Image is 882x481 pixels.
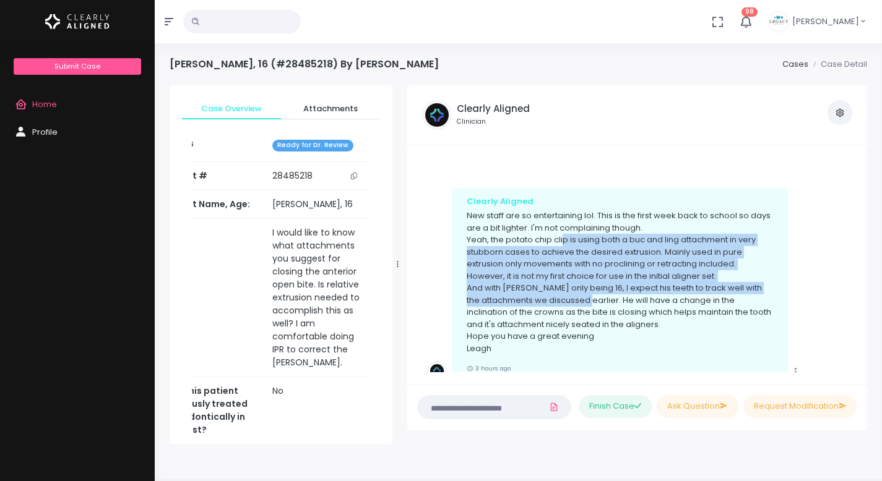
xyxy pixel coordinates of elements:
[192,103,271,115] span: Case Overview
[808,58,867,70] li: Case Detail
[579,395,652,418] button: Finish Case
[155,377,265,445] th: Was this patient previously treated orthodontically in the past?
[291,103,370,115] span: Attachments
[155,190,265,219] th: Patient Name, Age:
[265,219,370,377] td: I would like to know what attachments you suggest for closing the anterior open bite. Is relative...
[467,210,773,354] p: New staff are so entertaining lol. This is the first week back to school so days are a bit lighte...
[547,396,561,418] a: Add Files
[32,98,57,110] span: Home
[741,7,758,17] span: 98
[32,126,58,138] span: Profile
[657,395,738,418] button: Ask Question
[457,117,530,127] small: Clinician
[155,161,265,190] th: Patient #
[155,130,265,161] th: Status
[155,219,265,377] th: Notes
[54,61,100,71] span: Submit Case
[417,155,857,373] div: scrollable content
[457,103,530,114] h5: Clearly Aligned
[792,15,859,28] span: [PERSON_NAME]
[265,162,370,190] td: 28485218
[265,377,370,445] td: No
[170,58,439,70] h4: [PERSON_NAME], 16 (#28485218) By [PERSON_NAME]
[170,85,392,444] div: scrollable content
[14,58,141,75] a: Submit Case
[467,195,773,208] div: Clearly Aligned
[782,58,808,70] a: Cases
[467,364,511,372] small: 3 hours ago
[743,395,857,418] button: Request Modification
[767,11,790,33] img: Header Avatar
[45,9,110,35] img: Logo Horizontal
[272,140,353,151] span: Ready for Dr. Review
[265,190,370,219] td: [PERSON_NAME], 16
